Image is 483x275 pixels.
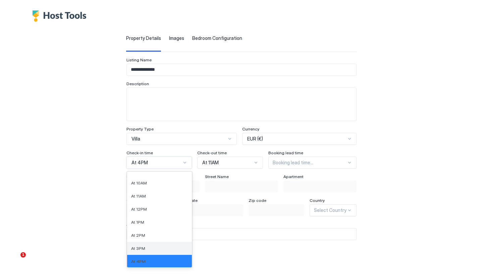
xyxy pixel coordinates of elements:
[126,150,153,155] span: Check-in time
[249,198,266,203] span: Zip code
[126,35,161,41] span: Property Details
[127,64,356,75] input: Input Field
[268,150,303,155] span: Booking lead time
[205,181,278,192] input: Input Field
[131,259,146,264] span: At 4PM
[126,198,134,203] span: City
[126,126,154,131] span: Property Type
[131,220,144,225] span: At 1PM
[131,160,148,166] span: At 4PM
[242,126,259,131] span: Currency
[32,10,90,22] div: Host Tools Logo
[249,205,304,216] input: Input Field
[187,198,198,203] span: State
[131,233,145,238] span: At 2PM
[127,88,356,121] textarea: Input Field
[202,160,219,166] span: At 11AM
[169,35,184,41] span: Images
[131,180,147,185] span: At 10AM
[131,246,145,251] span: At 3PM
[197,150,227,155] span: Check-out time
[205,174,229,179] span: Street Name
[126,174,154,179] span: Street Number
[310,198,325,203] span: Country
[283,174,304,179] span: Apartment
[131,207,147,212] span: At 12PM
[136,228,356,240] input: Input Field
[192,35,242,41] span: Bedroom Configuration
[20,252,26,258] span: 1
[126,57,152,62] span: Listing Name
[126,81,149,86] span: Description
[7,252,23,268] iframe: Intercom live chat
[126,222,143,227] span: Address
[131,136,140,142] span: Villa
[188,205,243,216] input: Input Field
[247,136,263,142] span: EUR (€)
[131,194,146,199] span: At 11AM
[284,181,356,192] input: Input Field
